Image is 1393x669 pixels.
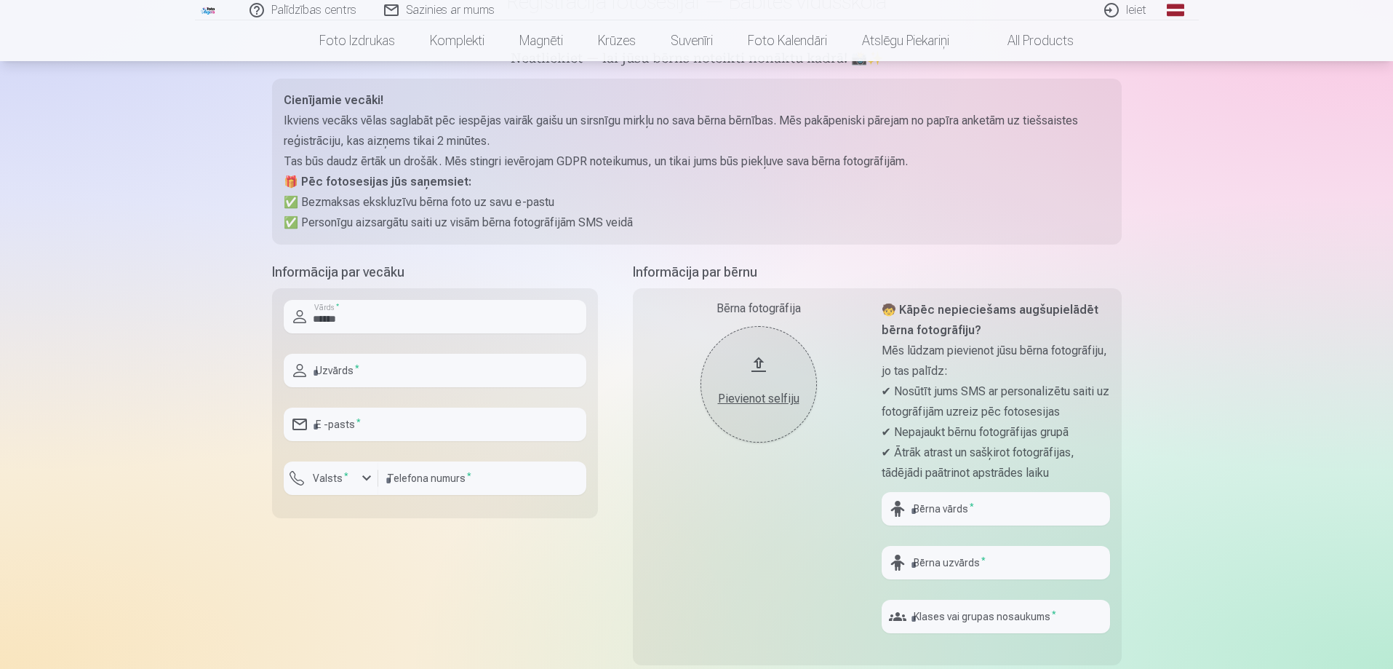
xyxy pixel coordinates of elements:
label: Valsts [307,471,354,486]
button: Pievienot selfiju [701,326,817,443]
p: ✔ Nosūtīt jums SMS ar personalizētu saiti uz fotogrāfijām uzreiz pēc fotosesijas [882,381,1110,422]
p: Mēs lūdzam pievienot jūsu bērna fotogrāfiju, jo tas palīdz: [882,341,1110,381]
a: Atslēgu piekariņi [845,20,967,61]
button: Valsts* [284,462,378,495]
strong: 🎁 Pēc fotosesijas jūs saņemsiet: [284,175,471,189]
h5: Informācija par vecāku [272,262,598,282]
div: Bērna fotogrāfija [644,300,873,317]
p: Tas būs daudz ērtāk un drošāk. Mēs stingri ievērojam GDPR noteikumus, un tikai jums būs piekļuve ... [284,151,1110,172]
p: ✔ Ātrāk atrast un sašķirot fotogrāfijas, tādējādi paātrinot apstrādes laiku [882,443,1110,483]
a: Komplekti [412,20,502,61]
a: Foto izdrukas [302,20,412,61]
p: ✔ Nepajaukt bērnu fotogrāfijas grupā [882,422,1110,443]
strong: 🧒 Kāpēc nepieciešams augšupielādēt bērna fotogrāfiju? [882,303,1098,337]
h5: Informācija par bērnu [633,262,1122,282]
p: Ikviens vecāks vēlas saglabāt pēc iespējas vairāk gaišu un sirsnīgu mirkļu no sava bērna bērnības... [284,111,1110,151]
a: Suvenīri [653,20,730,61]
img: /fa1 [201,6,217,15]
p: ✅ Bezmaksas ekskluzīvu bērna foto uz savu e-pastu [284,192,1110,213]
a: All products [967,20,1091,61]
div: Pievienot selfiju [715,390,802,408]
strong: Cienījamie vecāki! [284,93,383,107]
a: Magnēti [502,20,580,61]
a: Foto kalendāri [730,20,845,61]
a: Krūzes [580,20,653,61]
p: ✅ Personīgu aizsargātu saiti uz visām bērna fotogrāfijām SMS veidā [284,213,1110,233]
